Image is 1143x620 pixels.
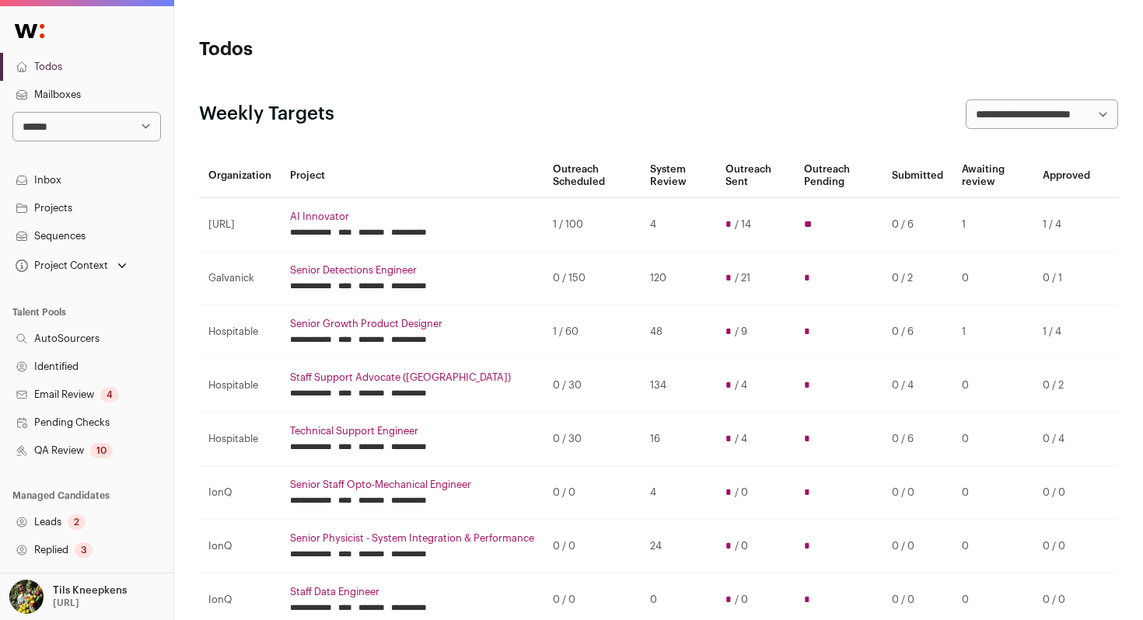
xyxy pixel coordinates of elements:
[641,305,717,359] td: 48
[199,37,505,62] h1: Todos
[952,413,1033,466] td: 0
[641,252,717,305] td: 120
[290,318,534,330] a: Senior Growth Product Designer
[199,520,281,573] td: IonQ
[290,371,534,384] a: Staff Support Advocate ([GEOGRAPHIC_DATA])
[544,252,641,305] td: 0 / 150
[544,359,641,413] td: 0 / 30
[199,252,281,305] td: Galvanick
[53,597,79,609] p: [URL]
[883,154,952,198] th: Submitted
[952,252,1033,305] td: 0
[1033,520,1099,573] td: 0 / 0
[952,154,1033,198] th: Awaiting review
[544,466,641,520] td: 0 / 0
[68,514,86,530] div: 2
[53,584,127,597] p: Tils Kneepkens
[883,305,952,359] td: 0 / 6
[9,580,44,614] img: 6689865-medium_jpg
[735,486,748,499] span: / 0
[883,413,952,466] td: 0 / 6
[199,102,334,127] h2: Weekly Targets
[883,520,952,573] td: 0 / 0
[1033,154,1099,198] th: Approved
[1033,413,1099,466] td: 0 / 4
[6,580,130,614] button: Open dropdown
[544,154,641,198] th: Outreach Scheduled
[952,305,1033,359] td: 1
[544,198,641,252] td: 1 / 100
[641,520,717,573] td: 24
[290,586,534,598] a: Staff Data Engineer
[735,379,747,392] span: / 4
[952,359,1033,413] td: 0
[199,466,281,520] td: IonQ
[883,198,952,252] td: 0 / 6
[290,479,534,491] a: Senior Staff Opto-Mechanical Engineer
[100,387,119,402] div: 4
[641,359,717,413] td: 134
[90,443,113,458] div: 10
[1033,305,1099,359] td: 1 / 4
[544,520,641,573] td: 0 / 0
[883,466,952,520] td: 0 / 0
[795,154,883,198] th: Outreach Pending
[199,413,281,466] td: Hospitable
[544,305,641,359] td: 1 / 60
[883,252,952,305] td: 0 / 2
[12,259,108,272] div: Project Context
[199,198,281,252] td: [URL]
[290,425,534,437] a: Technical Support Engineer
[952,520,1033,573] td: 0
[735,594,748,606] span: / 0
[641,466,717,520] td: 4
[735,326,747,338] span: / 9
[290,211,534,223] a: AI Innovator
[290,532,534,545] a: Senior Physicist - System Integration & Performance
[1033,466,1099,520] td: 0 / 0
[735,218,751,231] span: / 14
[1033,198,1099,252] td: 1 / 4
[1033,359,1099,413] td: 0 / 2
[641,154,717,198] th: System Review
[281,154,544,198] th: Project
[735,433,747,445] span: / 4
[952,466,1033,520] td: 0
[199,305,281,359] td: Hospitable
[290,264,534,277] a: Senior Detections Engineer
[1033,252,1099,305] td: 0 / 1
[199,154,281,198] th: Organization
[75,542,93,558] div: 3
[952,198,1033,252] td: 1
[641,198,717,252] td: 4
[544,413,641,466] td: 0 / 30
[735,272,750,284] span: / 21
[12,255,130,277] button: Open dropdown
[735,540,748,552] span: / 0
[716,154,794,198] th: Outreach Sent
[6,16,53,47] img: Wellfound
[641,413,717,466] td: 16
[883,359,952,413] td: 0 / 4
[199,359,281,413] td: Hospitable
